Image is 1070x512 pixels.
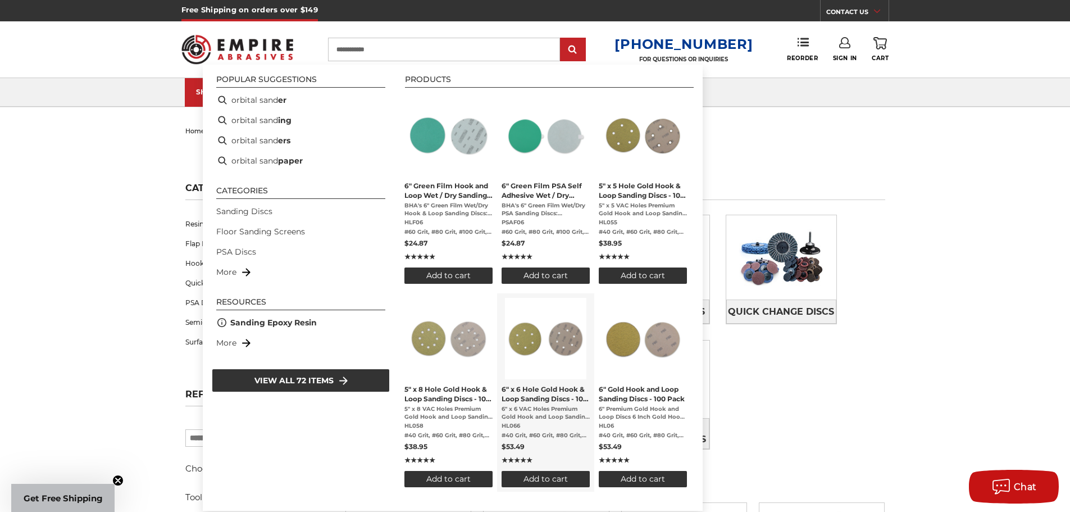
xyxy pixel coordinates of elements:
[502,432,590,439] span: #40 Grit, #60 Grit, #80 Grit, #100 Grit, #120 Grit, #150 Grit, #180 Grit, #220 Grit, #320 Grit, #...
[404,384,493,404] span: 5" x 8 Hole Gold Hook & Loop Sanding Discs - 100 Pack
[502,471,590,487] button: Add to cart
[216,246,256,258] a: PSA Discs
[278,155,303,167] b: paper
[502,405,590,421] span: 6" x 6 VAC Holes Premium Gold Hook and Loop Sanding Discs 6 Inch 6 Hole Gold Hook and Loop Sandin...
[502,239,525,247] span: $24.87
[404,405,493,421] span: 5" x 8 VAC Holes Premium Gold Hook and Loop Sanding Discs 5 Inch 8 Hole Gold Hook and Loop Sandin...
[216,75,385,88] li: Popular suggestions
[254,374,334,387] span: View all 72 items
[602,94,684,176] img: 5 inch 5 hole hook and loop sanding disc
[185,389,316,406] h5: Refine by
[599,228,687,236] span: #40 Grit, #60 Grit, #80 Grit, #100 Grit, #120 Grit, #150 Grit, #180 Grit, #220 Grit, #320 Grit, #...
[404,239,427,247] span: $24.87
[404,422,493,430] span: HL058
[185,253,316,273] a: Hook & Loop Discs
[185,214,316,234] a: Resin Fiber Discs
[826,6,889,21] a: CONTACT US
[562,39,584,61] input: Submit
[599,239,622,247] span: $38.95
[502,442,525,451] span: $53.49
[11,484,115,512] div: Get Free ShippingClose teaser
[212,130,390,151] li: orbital sanders
[185,462,316,475] h5: Choose Your Grit
[599,471,687,487] button: Add to cart
[599,432,687,439] span: #40 Grit, #60 Grit, #80 Grit, #100 Grit, #120 Grit, #150 Grit, #180 Grit, #220 Grit, #320 Grit, #...
[278,115,292,126] b: ing
[502,252,532,262] span: ★★★★★
[599,181,687,200] span: 5" x 5 Hole Gold Hook & Loop Sanding Discs - 100 Pack
[212,312,390,333] li: Sanding Epoxy Resin
[112,475,124,486] button: Close teaser
[404,94,493,284] a: 6" Green Film Hook and Loop Wet / Dry Sanding Discs - 50 Pack
[185,234,316,253] a: Flap Discs
[404,219,493,226] span: HLF06
[24,493,103,504] span: Get Free Shipping
[502,202,590,218] span: BHA's 6" Green Film Wet/Dry PSA Sanding Discs: Professional-Grade, Long-Lasting, Low-Dust BHA's 6...
[212,262,390,282] li: More
[185,273,316,293] a: Quick Change Discs
[872,37,889,62] a: Cart
[728,302,834,321] span: Quick Change Discs
[212,221,390,242] li: Floor Sanding Screens
[185,332,316,352] a: Surface Conditioning Discs
[594,90,691,288] li: 5" x 5 Hole Gold Hook & Loop Sanding Discs - 100 Pack
[599,298,687,487] a: 6" Gold Hook and Loop Sanding Discs - 100 Pack
[404,268,493,284] button: Add to cart
[505,94,586,176] img: 6-inch 600-grit green film PSA disc with green polyester film backing for metal grinding and bare...
[400,293,497,492] li: 5" x 8 Hole Gold Hook & Loop Sanding Discs - 100 Pack
[599,384,687,404] span: 6" Gold Hook and Loop Sanding Discs - 100 Pack
[726,300,836,324] a: Quick Change Discs
[278,135,290,147] b: ers
[404,471,493,487] button: Add to cart
[404,442,427,451] span: $38.95
[181,28,294,71] img: Empire Abrasives
[404,298,493,487] a: 5" x 8 Hole Gold Hook & Loop Sanding Discs - 100 Pack
[203,65,703,511] div: Instant Search Results
[497,90,594,288] li: 6" Green Film PSA Self Adhesive Wet / Dry Sanding Discs - 50 Pack
[599,442,622,451] span: $53.49
[212,90,390,110] li: orbital sander
[872,55,889,62] span: Cart
[212,242,390,262] li: PSA Discs
[599,219,687,226] span: HL055
[185,293,316,312] a: PSA Discs
[497,293,594,492] li: 6" x 6 Hole Gold Hook & Loop Sanding Discs - 100 Pack
[404,252,435,262] span: ★★★★★
[599,268,687,284] button: Add to cart
[599,94,687,284] a: 5" x 5 Hole Gold Hook & Loop Sanding Discs - 100 Pack
[502,455,532,465] span: ★★★★★
[502,298,590,487] a: 6" x 6 Hole Gold Hook & Loop Sanding Discs - 100 Pack
[505,298,586,379] img: 6 inch hook & loop disc 6 VAC Hole
[502,219,590,226] span: PSAF06
[502,422,590,430] span: HL066
[502,384,590,404] span: 6" x 6 Hole Gold Hook & Loop Sanding Discs - 100 Pack
[614,56,753,63] p: FOR QUESTIONS OR INQUIRIES
[405,75,694,88] li: Products
[599,422,687,430] span: HL06
[404,432,493,439] span: #40 Grit, #60 Grit, #80 Grit, #100 Grit, #120 Grit, #150 Grit, #180 Grit, #220 Grit, #320 Grit, #...
[185,183,316,200] h5: Categories
[216,187,385,199] li: Categories
[404,181,493,200] span: 6" Green Film Hook and Loop Wet / Dry Sanding Discs - 50 Pack
[599,202,687,218] span: 5" x 5 VAC Holes Premium Gold Hook and Loop Sanding Discs 5 Inch 5 Hole Gold Hook and Loop Sandin...
[833,55,857,62] span: Sign In
[502,228,590,236] span: #60 Grit, #80 Grit, #100 Grit, #120 Grit, #180 Grit, #220 Grit, #320 Grit, #400 Grit, #600 Grit, ...
[502,268,590,284] button: Add to cart
[212,110,390,130] li: orbital sanding
[185,127,205,135] a: home
[787,37,818,61] a: Reorder
[502,94,590,284] a: 6" Green Film PSA Self Adhesive Wet / Dry Sanding Discs - 50 Pack
[614,36,753,52] a: [PHONE_NUMBER]
[599,455,630,465] span: ★★★★★
[602,298,684,379] img: 6" inch hook & loop disc
[216,206,272,218] a: Sanding Discs
[404,455,435,465] span: ★★★★★
[400,90,497,288] li: 6" Green Film Hook and Loop Wet / Dry Sanding Discs - 50 Pack
[502,181,590,200] span: 6" Green Film PSA Self Adhesive Wet / Dry Sanding Discs - 50 Pack
[212,369,390,392] li: View all 72 items
[408,298,489,379] img: 5 inch 8 hole gold velcro disc stack
[408,94,489,176] img: 6-inch 60-grit green film hook and loop sanding discs with fast cutting aluminum oxide for coarse...
[212,201,390,221] li: Sanding Discs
